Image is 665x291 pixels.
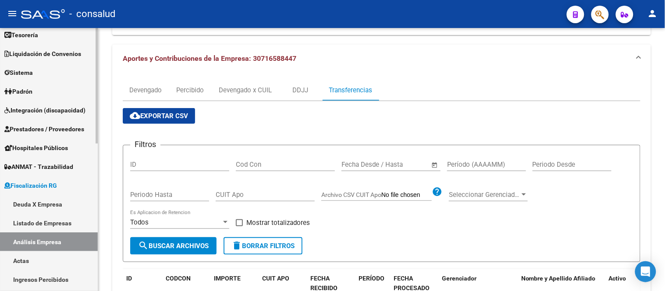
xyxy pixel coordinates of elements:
span: Buscar Archivos [138,242,209,250]
span: Gerenciador [442,275,477,282]
span: Hospitales Públicos [4,143,68,153]
input: Fecha inicio [341,161,377,168]
span: Seleccionar Gerenciador [449,191,520,199]
span: Integración (discapacidad) [4,105,85,115]
div: Devengado x CUIL [219,85,272,95]
button: Borrar Filtros [224,237,302,255]
div: Devengado [129,85,162,95]
span: Mostrar totalizadores [246,217,310,228]
input: Archivo CSV CUIT Apo [381,191,432,199]
button: Exportar CSV [123,108,195,124]
span: - consalud [69,4,115,24]
span: CUIT APO [262,275,289,282]
div: Transferencias [329,85,372,95]
span: IMPORTE [214,275,241,282]
h3: Filtros [130,138,160,151]
div: DDJJ [292,85,308,95]
span: Todos [130,218,149,226]
span: Tesorería [4,30,38,40]
span: Exportar CSV [130,112,188,120]
span: Padrón [4,87,32,96]
mat-icon: delete [231,240,242,251]
span: Aportes y Contribuciones de la Empresa: 30716588447 [123,54,296,63]
span: Prestadores / Proveedores [4,124,84,134]
span: Fiscalización RG [4,181,57,190]
button: Open calendar [430,160,440,170]
input: Fecha fin [385,161,427,168]
span: Liquidación de Convenios [4,49,81,59]
span: Activo [609,275,626,282]
span: PERÍODO [359,275,384,282]
mat-icon: help [432,186,442,197]
span: ID [126,275,132,282]
div: Percibido [177,85,204,95]
mat-icon: cloud_download [130,110,140,121]
mat-expansion-panel-header: Aportes y Contribuciones de la Empresa: 30716588447 [112,45,651,73]
span: Sistema [4,68,33,77]
span: Nombre y Apellido Afiliado [521,275,596,282]
div: Open Intercom Messenger [635,261,656,282]
span: CODCON [166,275,191,282]
span: Archivo CSV CUIT Apo [321,191,381,198]
mat-icon: search [138,240,149,251]
span: ANMAT - Trazabilidad [4,162,73,172]
mat-icon: person [647,8,658,19]
span: Borrar Filtros [231,242,295,250]
mat-icon: menu [7,8,18,19]
button: Buscar Archivos [130,237,217,255]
